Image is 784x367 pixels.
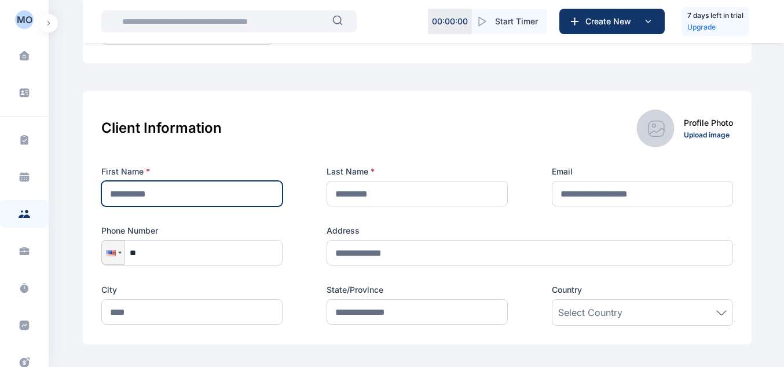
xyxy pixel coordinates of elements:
span: Select Country [558,306,622,319]
button: MO [15,14,34,32]
h5: 7 days left in trial [687,10,743,21]
div: United States: + 1 [102,241,124,264]
div: MO [17,13,32,27]
label: Phone Number [101,225,283,237]
button: Start Timer [472,9,547,34]
label: First Name [101,166,283,177]
a: Upload image [684,130,730,139]
div: Profile Photo [684,117,733,129]
label: Last Name [327,166,508,177]
label: City [101,284,283,296]
span: Create New [581,16,641,27]
label: Address [327,225,733,237]
p: 00 : 00 : 00 [432,16,468,27]
label: Email [552,166,733,177]
h3: Client Information [101,119,222,138]
a: Upgrade [687,21,743,33]
span: Start Timer [495,16,538,27]
label: State/Province [327,284,508,296]
span: Country [552,284,582,296]
button: Create New [559,9,665,34]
